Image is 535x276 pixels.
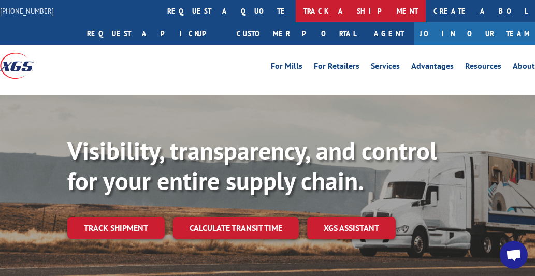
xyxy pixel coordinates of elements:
a: Advantages [411,62,454,74]
a: Customer Portal [229,22,364,45]
a: Request a pickup [79,22,229,45]
a: Join Our Team [414,22,535,45]
div: Open chat [500,241,528,269]
a: About [513,62,535,74]
a: For Retailers [314,62,359,74]
a: Resources [465,62,501,74]
a: For Mills [271,62,302,74]
a: XGS ASSISTANT [307,217,396,239]
a: Services [371,62,400,74]
a: Calculate transit time [173,217,299,239]
b: Visibility, transparency, and control for your entire supply chain. [67,135,437,197]
a: Agent [364,22,414,45]
a: Track shipment [67,217,165,239]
